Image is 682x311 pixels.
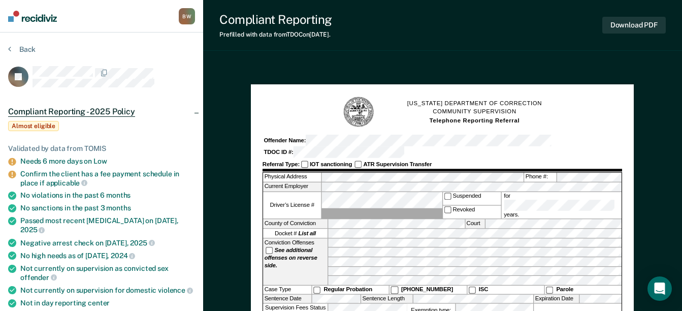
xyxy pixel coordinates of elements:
[263,173,321,181] label: Physical Address
[20,299,195,307] div: Not in day reporting
[263,192,321,219] label: Driver’s License #
[264,137,306,144] strong: Offender Name:
[465,220,484,228] label: Court
[20,191,195,200] div: No violations in the past 6
[263,161,300,168] strong: Referral Type:
[8,144,195,153] div: Validated by data from TOMIS
[20,251,195,260] div: No high needs as of [DATE],
[299,230,316,237] strong: List all
[443,192,501,205] label: Suspended
[301,161,308,168] input: IOT sanctioning
[8,121,59,131] span: Almost eligible
[313,287,320,294] input: Regular Probation
[20,216,195,234] div: Passed most recent [MEDICAL_DATA] on [DATE],
[20,170,195,187] div: Confirm the client has a fee payment schedule in place if applicable
[503,192,621,219] label: for years.
[263,286,311,294] div: Case Type
[8,11,57,22] img: Recidiviz
[444,206,451,213] input: Revoked
[469,287,476,294] input: ISC
[8,45,36,54] button: Back
[8,107,135,117] span: Compliant Reporting - 2025 Policy
[355,161,362,168] input: ATR Supervision Transfer
[219,12,332,27] div: Compliant Reporting
[407,99,542,125] h1: [US_STATE] DEPARTMENT OF CORRECTION COMMUNITY SUPERVISION
[263,220,328,228] label: County of Conviction
[263,294,311,303] label: Sentence Date
[263,238,328,285] div: Conviction Offenses
[20,204,195,212] div: No sanctions in the past 3
[20,238,195,247] div: Negative arrest check on [DATE],
[219,31,332,38] div: Prefilled with data from TDOC on [DATE] .
[106,191,131,199] span: months
[444,193,451,200] input: Suspended
[179,8,195,24] div: B W
[264,149,294,155] strong: TDOC ID #:
[534,294,579,303] label: Expiration Date
[275,230,316,237] span: Docket #
[443,206,501,219] label: Revoked
[343,96,375,128] img: TN Seal
[263,182,321,191] label: Current Employer
[179,8,195,24] button: BW
[361,294,413,303] label: Sentence Length
[20,273,57,282] span: offender
[310,161,352,168] strong: IOT sanctioning
[504,200,615,211] input: for years.
[20,226,45,234] span: 2025
[546,287,553,294] input: Parole
[130,239,154,247] span: 2025
[158,286,193,294] span: violence
[265,247,317,269] strong: See additional offenses on reverse side.
[20,264,195,282] div: Not currently on supervision as convicted sex
[88,299,110,307] span: center
[525,173,557,181] label: Phone #:
[391,287,398,294] input: [PHONE_NUMBER]
[479,287,488,293] strong: ISC
[557,287,574,293] strong: Parole
[401,287,453,293] strong: [PHONE_NUMBER]
[602,17,666,34] button: Download PDF
[111,252,135,260] span: 2024
[647,276,672,301] div: Open Intercom Messenger
[364,161,432,168] strong: ATR Supervision Transfer
[20,157,195,166] div: Needs 6 more days on Low
[20,286,195,295] div: Not currently on supervision for domestic
[324,287,373,293] strong: Regular Probation
[266,247,273,254] input: See additional offenses on reverse side.
[430,117,520,124] strong: Telephone Reporting Referral
[106,204,131,212] span: months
